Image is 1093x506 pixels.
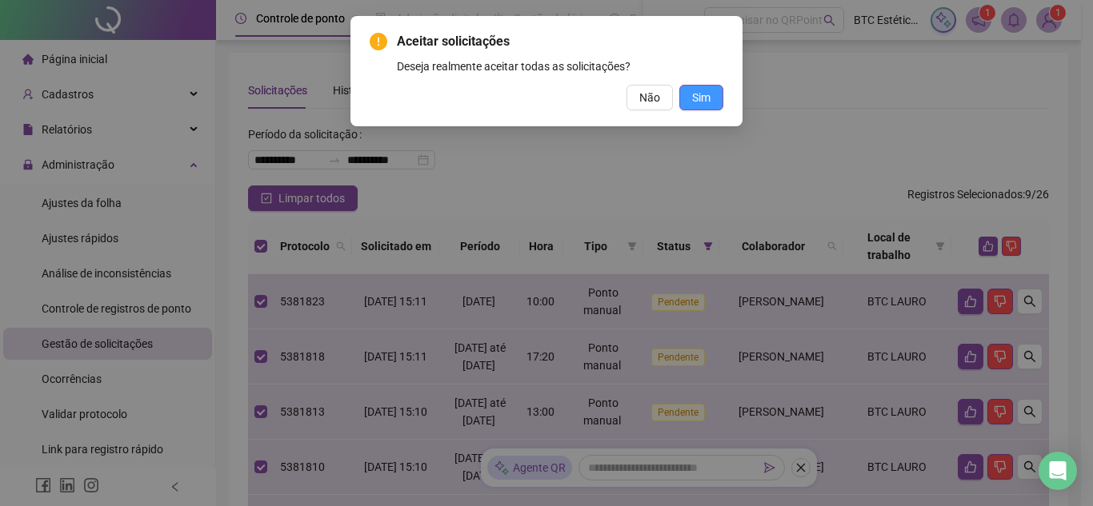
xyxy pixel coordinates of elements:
[692,89,711,106] span: Sim
[679,85,723,110] button: Sim
[397,58,723,75] div: Deseja realmente aceitar todas as solicitações?
[1039,452,1077,490] div: Open Intercom Messenger
[397,32,723,51] span: Aceitar solicitações
[627,85,673,110] button: Não
[370,33,387,50] span: exclamation-circle
[639,89,660,106] span: Não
